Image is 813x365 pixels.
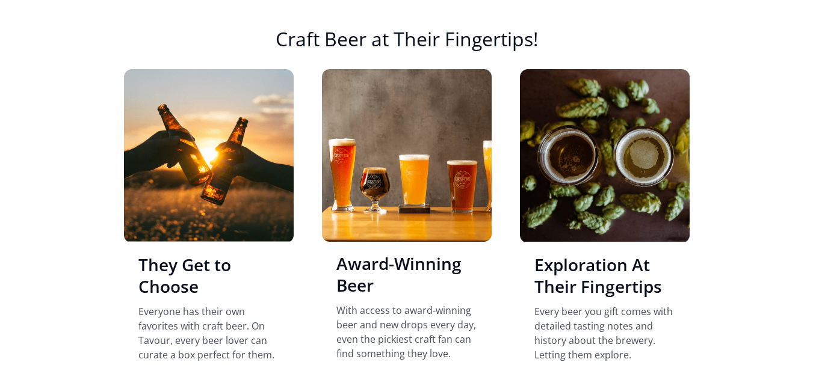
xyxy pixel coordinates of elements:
[336,253,477,296] h3: Award-Winning Beer
[124,27,690,63] h2: Craft Beer at Their Fingertips!
[336,303,477,361] p: With access to award-winning beer and new drops every day, even the pickiest craft fan can find s...
[138,304,279,362] p: Everyone has their own favorites with craft beer. On Tavour, every beer lover can curate a box pe...
[138,254,279,297] h3: They Get to Choose
[534,254,675,297] h3: Exploration At Their Fingertips
[534,304,675,362] p: Every beer you gift comes with detailed tasting notes and history about the brewery. Letting them...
